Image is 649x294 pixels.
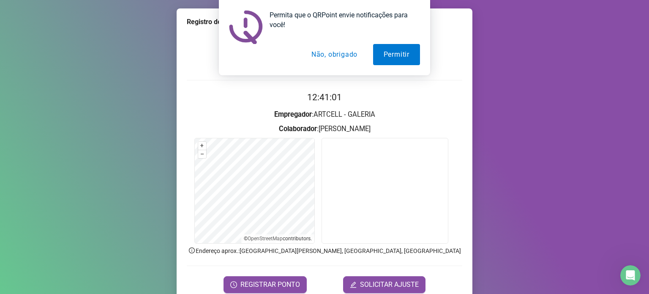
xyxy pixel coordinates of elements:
[263,10,420,30] div: Permita que o QRPoint envie notificações para você!
[224,276,307,293] button: REGISTRAR PONTO
[373,44,420,65] button: Permitir
[198,142,206,150] button: +
[307,92,342,102] time: 12:41:01
[620,265,641,286] iframe: Intercom live chat
[187,124,462,135] h3: : [PERSON_NAME]
[343,276,425,293] button: editSOLICITAR AJUSTE
[230,281,237,288] span: clock-circle
[187,246,462,256] p: Endereço aprox. : [GEOGRAPHIC_DATA][PERSON_NAME], [GEOGRAPHIC_DATA], [GEOGRAPHIC_DATA]
[198,150,206,158] button: –
[279,125,317,133] strong: Colaborador
[274,110,312,118] strong: Empregador
[244,236,312,242] li: © contributors.
[188,247,196,254] span: info-circle
[350,281,357,288] span: edit
[360,280,419,290] span: SOLICITAR AJUSTE
[187,109,462,120] h3: : ARTCELL - GALERIA
[240,280,300,290] span: REGISTRAR PONTO
[248,236,283,242] a: OpenStreetMap
[229,10,263,44] img: notification icon
[301,44,368,65] button: Não, obrigado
